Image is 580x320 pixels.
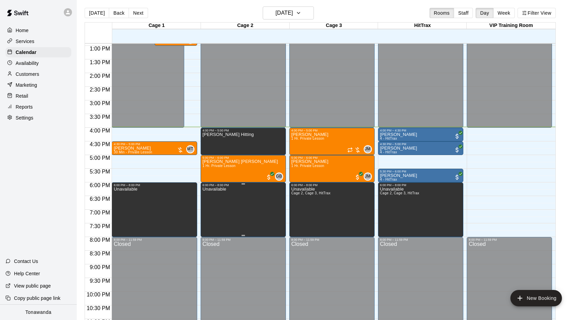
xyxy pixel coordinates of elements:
[16,27,29,34] p: Home
[88,210,112,215] span: 7:00 PM
[265,174,272,181] span: All customers have paid
[380,129,461,132] div: 4:00 PM – 4:30 PM
[380,137,397,140] span: 4 - HitTrax
[378,169,463,182] div: 5:30 PM – 6:00 PM: Chrissy Scott
[275,172,283,181] div: Grant Bickham
[5,36,71,46] a: Services
[380,191,419,195] span: Cage 2, Cage 3, HitTrax
[186,145,194,153] div: Matt Tyree
[129,8,148,18] button: Next
[88,59,112,65] span: 1:30 PM
[454,133,461,140] span: All customers have paid
[5,91,71,101] a: Retail
[291,156,373,159] div: 5:00 PM – 6:00 PM
[88,223,112,229] span: 7:30 PM
[88,182,112,188] span: 6:00 PM
[364,145,372,153] div: Jared MacFarland
[430,8,454,18] button: Rooms
[291,191,331,195] span: Cage 2, Cage 3, HitTrax
[5,25,71,36] div: Home
[88,100,112,106] span: 3:00 PM
[454,174,461,181] span: All customers have paid
[112,182,197,237] div: 6:00 PM – 8:00 PM: Unavailable
[85,292,112,297] span: 10:00 PM
[510,290,562,306] button: add
[493,8,515,18] button: Week
[88,87,112,93] span: 2:30 PM
[276,173,282,180] span: GB
[88,128,112,134] span: 4:00 PM
[16,103,33,110] p: Reports
[201,23,290,29] div: Cage 2
[88,251,112,256] span: 8:30 PM
[380,183,461,187] div: 6:00 PM – 8:00 PM
[5,47,71,57] a: Calendar
[380,170,461,173] div: 5:30 PM – 6:00 PM
[112,23,201,29] div: Cage 1
[469,238,550,241] div: 8:00 PM – 11:59 PM
[290,23,378,29] div: Cage 3
[109,8,129,18] button: Back
[291,137,324,140] span: 1 Hr. Private Lesson
[88,264,112,270] span: 9:00 PM
[25,309,52,316] p: Tonawanda
[278,172,283,181] span: Grant Bickham
[88,237,112,243] span: 8:00 PM
[114,150,152,154] span: 30 Min - Private Lesson
[380,142,461,146] div: 4:30 PM – 5:00 PM
[187,146,193,153] span: MT
[5,69,71,79] a: Customers
[5,113,71,123] div: Settings
[88,196,112,202] span: 6:30 PM
[114,238,195,241] div: 8:00 PM – 11:59 PM
[454,8,473,18] button: Staff
[14,270,40,277] p: Help Center
[5,80,71,90] a: Marketing
[16,60,39,67] p: Availability
[378,182,463,237] div: 6:00 PM – 8:00 PM: Unavailable
[365,146,371,153] span: JM
[88,114,112,120] span: 3:30 PM
[203,164,236,168] span: 1 Hr. Private Lesson
[85,8,109,18] button: [DATE]
[88,278,112,284] span: 9:30 PM
[16,49,37,56] p: Calendar
[16,82,37,88] p: Marketing
[88,73,112,79] span: 2:00 PM
[291,129,373,132] div: 4:00 PM – 5:00 PM
[88,155,112,161] span: 5:00 PM
[454,147,461,153] span: All customers have paid
[16,71,39,78] p: Customers
[354,174,361,181] span: All customers have paid
[88,46,112,52] span: 1:00 PM
[263,6,314,19] button: [DATE]
[291,183,373,187] div: 6:00 PM – 8:00 PM
[88,141,112,147] span: 4:30 PM
[378,128,463,141] div: 4:00 PM – 4:30 PM: Carissa Pershyn
[291,164,324,168] span: 1 Hr. Private Lesson
[203,238,284,241] div: 8:00 PM – 11:59 PM
[88,169,112,175] span: 5:30 PM
[203,129,284,132] div: 4:00 PM – 5:00 PM
[289,128,375,155] div: 4:00 PM – 5:00 PM: Ethan Walker
[16,114,33,121] p: Settings
[289,182,375,237] div: 6:00 PM – 8:00 PM: Unavailable
[14,282,51,289] p: View public page
[16,93,28,99] p: Retail
[5,102,71,112] a: Reports
[366,172,372,181] span: Jared MacFarland
[5,58,71,68] a: Availability
[380,178,397,181] span: 4 - HitTrax
[378,23,467,29] div: HitTrax
[291,238,373,241] div: 8:00 PM – 11:59 PM
[378,141,463,155] div: 4:30 PM – 5:00 PM: Vivianne Bonville
[201,182,286,237] div: 6:00 PM – 8:00 PM: Unavailable
[365,173,371,180] span: JM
